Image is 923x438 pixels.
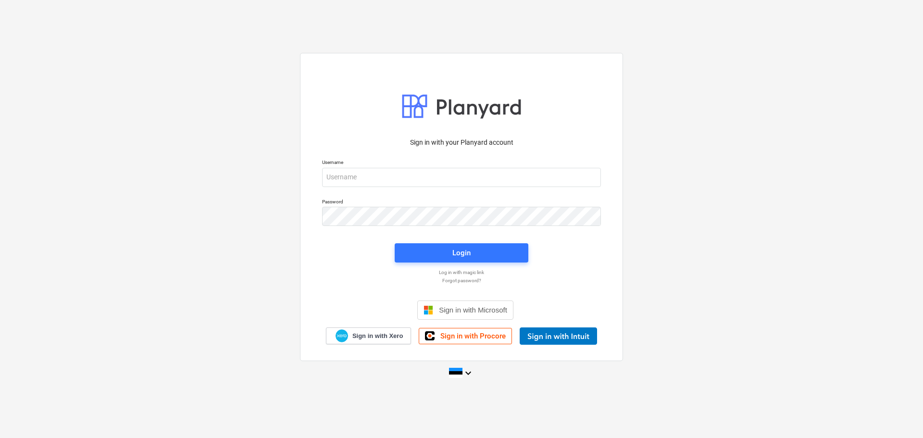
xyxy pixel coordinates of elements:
img: Microsoft logo [424,305,433,315]
button: Login [395,243,528,263]
p: Password [322,199,601,207]
a: Forgot password? [317,277,606,284]
p: Username [322,159,601,167]
img: Xero logo [336,329,348,342]
a: Sign in with Procore [419,328,512,344]
span: Sign in with Procore [440,332,506,340]
a: Sign in with Xero [326,327,412,344]
a: Log in with magic link [317,269,606,275]
span: Sign in with Xero [352,332,403,340]
input: Username [322,168,601,187]
i: keyboard_arrow_down [462,367,474,379]
span: Sign in with Microsoft [439,306,507,314]
div: Login [452,247,471,259]
p: Sign in with your Planyard account [322,138,601,148]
